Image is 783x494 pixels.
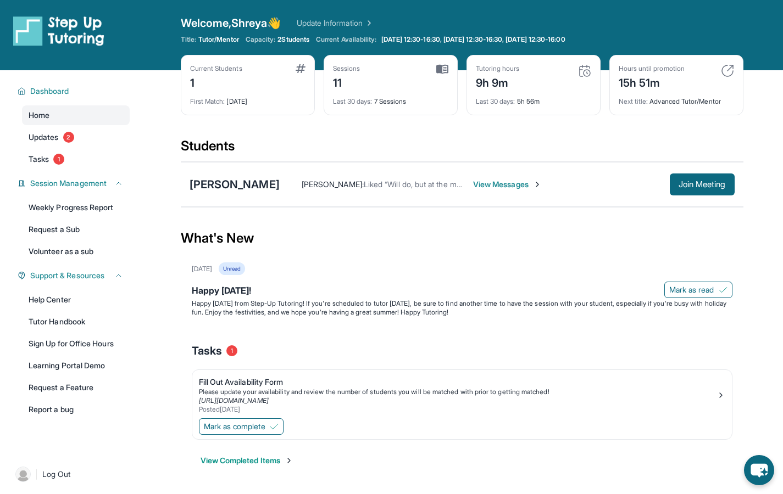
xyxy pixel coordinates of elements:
div: 9h 9m [476,73,520,91]
span: Current Availability: [316,35,376,44]
div: Sessions [333,64,360,73]
button: Session Management [26,178,123,189]
span: View Messages [473,179,542,190]
a: [URL][DOMAIN_NAME] [199,396,269,405]
a: Volunteer as a sub [22,242,130,261]
div: What's New [181,214,743,262]
button: View Completed Items [201,455,293,466]
div: Current Students [190,64,242,73]
div: [DATE] [190,91,306,106]
a: Home [22,105,130,125]
a: Update Information [297,18,374,29]
img: card [436,64,448,74]
a: Request a Feature [22,378,130,397]
div: Unread [219,262,245,275]
a: [DATE] 12:30-16:30, [DATE] 12:30-16:30, [DATE] 12:30-16:00 [379,35,568,44]
div: Posted [DATE] [199,405,717,414]
span: Join Meeting [679,181,726,188]
img: card [578,64,591,77]
a: Help Center [22,290,130,310]
a: Report a bug [22,400,130,419]
div: 15h 51m [619,73,685,91]
a: Tutor Handbook [22,312,130,332]
span: Tasks [29,154,49,165]
a: Fill Out Availability FormPlease update your availability and review the number of students you w... [192,370,732,416]
img: logo [13,15,104,46]
button: Dashboard [26,86,123,97]
div: Advanced Tutor/Mentor [619,91,734,106]
div: 5h 56m [476,91,591,106]
button: Mark as read [664,282,732,298]
button: chat-button [744,455,774,485]
img: card [721,64,734,77]
div: 1 [190,73,242,91]
a: Learning Portal Demo [22,356,130,375]
img: Chevron-Right [533,180,542,189]
div: Tutoring hours [476,64,520,73]
span: 2 Students [277,35,309,44]
span: 1 [226,345,237,356]
a: Tasks1 [22,149,130,169]
span: Mark as read [669,284,714,295]
span: Home [29,110,49,121]
span: Title: [181,35,196,44]
a: Weekly Progress Report [22,198,130,217]
div: Fill Out Availability Form [199,377,717,388]
span: 2 [63,132,74,143]
span: Last 30 days : [476,97,515,105]
div: Hours until promotion [619,64,685,73]
span: Log Out [42,469,71,480]
span: Capacity: [246,35,276,44]
span: Support & Resources [30,270,104,281]
span: Mark as complete [204,421,265,432]
span: | [35,468,38,481]
span: Dashboard [30,86,69,97]
div: [DATE] [192,265,212,273]
img: Chevron Right [363,18,374,29]
div: Students [181,137,743,161]
span: 1 [53,154,64,165]
img: Mark as read [719,285,728,294]
button: Support & Resources [26,270,123,281]
a: Updates2 [22,127,130,147]
div: 7 Sessions [333,91,448,106]
span: Updates [29,132,59,143]
span: Tasks [192,343,222,358]
div: Happy [DATE]! [192,284,732,299]
span: Welcome, Shreya 👋 [181,15,281,31]
div: 11 [333,73,360,91]
img: user-img [15,467,31,482]
span: Tutor/Mentor [198,35,239,44]
span: Last 30 days : [333,97,373,105]
div: Please update your availability and review the number of students you will be matched with prior ... [199,388,717,396]
button: Join Meeting [670,173,735,195]
button: Mark as complete [199,418,284,435]
div: [PERSON_NAME] [190,177,280,192]
a: |Log Out [11,462,130,486]
span: Next title : [619,97,648,105]
a: Request a Sub [22,220,130,239]
img: card [296,64,306,73]
span: [DATE] 12:30-16:30, [DATE] 12:30-16:30, [DATE] 12:30-16:00 [381,35,565,44]
img: Mark as complete [270,422,279,431]
span: First Match : [190,97,225,105]
p: Happy [DATE] from Step-Up Tutoring! If you're scheduled to tutor [DATE], be sure to find another ... [192,299,732,317]
a: Sign Up for Office Hours [22,334,130,353]
span: Liked “Will do, but at the moment I think that time is best. Thank you.” [364,179,603,189]
span: [PERSON_NAME] : [302,179,364,189]
span: Session Management [30,178,107,189]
